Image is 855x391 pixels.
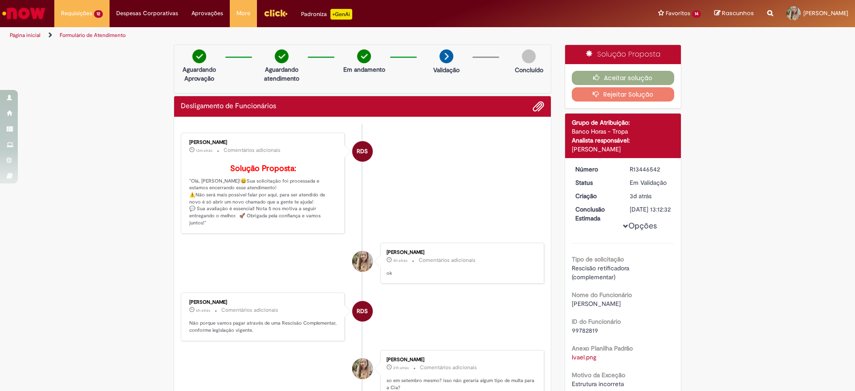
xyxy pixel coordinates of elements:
span: 12 [94,10,103,18]
small: Comentários adicionais [419,257,476,264]
b: Tipo de solicitação [572,255,624,263]
img: check-circle-green.png [275,49,289,63]
div: Banco Horas - Tropa [572,127,675,136]
span: 21h atrás [393,365,409,371]
span: Rescisão retificadora (complementar) [572,264,631,281]
b: Nome do Funcionário [572,291,632,299]
dt: Status [569,178,623,187]
button: Aceitar solução [572,71,675,85]
h2: Desligamento de Funcionários Histórico de tíquete [181,102,276,110]
time: 28/08/2025 08:34:11 [196,308,210,313]
span: 13m atrás [196,148,212,153]
div: Em Validação [630,178,671,187]
div: [PERSON_NAME] [189,300,338,305]
dt: Número [569,165,623,174]
b: Solução Proposta: [230,163,296,174]
div: 26/08/2025 07:30:35 [630,191,671,200]
p: ok [387,270,535,277]
div: Michelle Barroso Da Silva [352,251,373,272]
dt: Criação [569,191,623,200]
img: ServiceNow [1,4,47,22]
p: Aguardando Aprovação [178,65,221,83]
p: Aguardando atendimento [260,65,303,83]
span: RDS [357,301,368,322]
div: Analista responsável: [572,136,675,145]
small: Comentários adicionais [221,306,278,314]
span: 6h atrás [196,308,210,313]
p: Validação [433,65,460,74]
button: Adicionar anexos [533,101,544,112]
a: Formulário de Atendimento [60,32,126,39]
span: Aprovações [191,9,223,18]
time: 27/08/2025 17:10:56 [393,365,409,371]
span: Estrutura incorreta [572,380,624,388]
dt: Conclusão Estimada [569,205,623,223]
time: 28/08/2025 13:56:36 [196,148,212,153]
p: so em setembro mesmo? isso não geraria algum tipo de multa para a Cia? [387,377,535,391]
div: [DATE] 13:12:32 [630,205,671,214]
b: Anexo Planilha Padrão [572,344,633,352]
time: 28/08/2025 09:55:47 [393,258,407,263]
div: R13446542 [630,165,671,174]
small: Comentários adicionais [420,364,477,371]
div: [PERSON_NAME] [572,145,675,154]
span: [PERSON_NAME] [803,9,848,17]
div: Michelle Barroso Da Silva [352,358,373,379]
span: 4h atrás [393,258,407,263]
span: [PERSON_NAME] [572,300,621,308]
div: Solução Proposta [565,45,681,64]
a: Rascunhos [714,9,754,18]
span: Favoritos [666,9,690,18]
span: 14 [692,10,701,18]
div: Padroniza [301,9,352,20]
span: More [236,9,250,18]
span: 3d atrás [630,192,651,200]
p: Concluído [515,65,543,74]
b: ID do Funcionário [572,318,621,326]
b: Motivo da Exceção [572,371,625,379]
img: arrow-next.png [440,49,453,63]
div: [PERSON_NAME] [387,357,535,362]
time: 26/08/2025 07:30:35 [630,192,651,200]
small: Comentários adicionais [224,147,281,154]
img: check-circle-green.png [357,49,371,63]
img: click_logo_yellow_360x200.png [264,6,288,20]
img: check-circle-green.png [192,49,206,63]
span: 99782819 [572,326,598,334]
img: img-circle-grey.png [522,49,536,63]
p: +GenAi [330,9,352,20]
a: Página inicial [10,32,41,39]
div: Grupo de Atribuição: [572,118,675,127]
div: [PERSON_NAME] [387,250,535,255]
p: Não porque vamos pagar através de uma Rescisão Complementar, conforme legislação vigente. [189,320,338,334]
span: Despesas Corporativas [116,9,178,18]
button: Rejeitar Solução [572,87,675,102]
div: Raquel De Souza [352,301,373,322]
div: [PERSON_NAME] [189,140,338,145]
span: Rascunhos [722,9,754,17]
div: Raquel De Souza [352,141,373,162]
span: RDS [357,141,368,162]
span: Requisições [61,9,92,18]
p: Em andamento [343,65,385,74]
a: Download de Ivael.png [572,353,596,361]
p: "Olá, [PERSON_NAME]!😄Sua solicitação foi processada e estamos encerrando esse atendimento! ⚠️Não ... [189,164,338,227]
ul: Trilhas de página [7,27,563,44]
